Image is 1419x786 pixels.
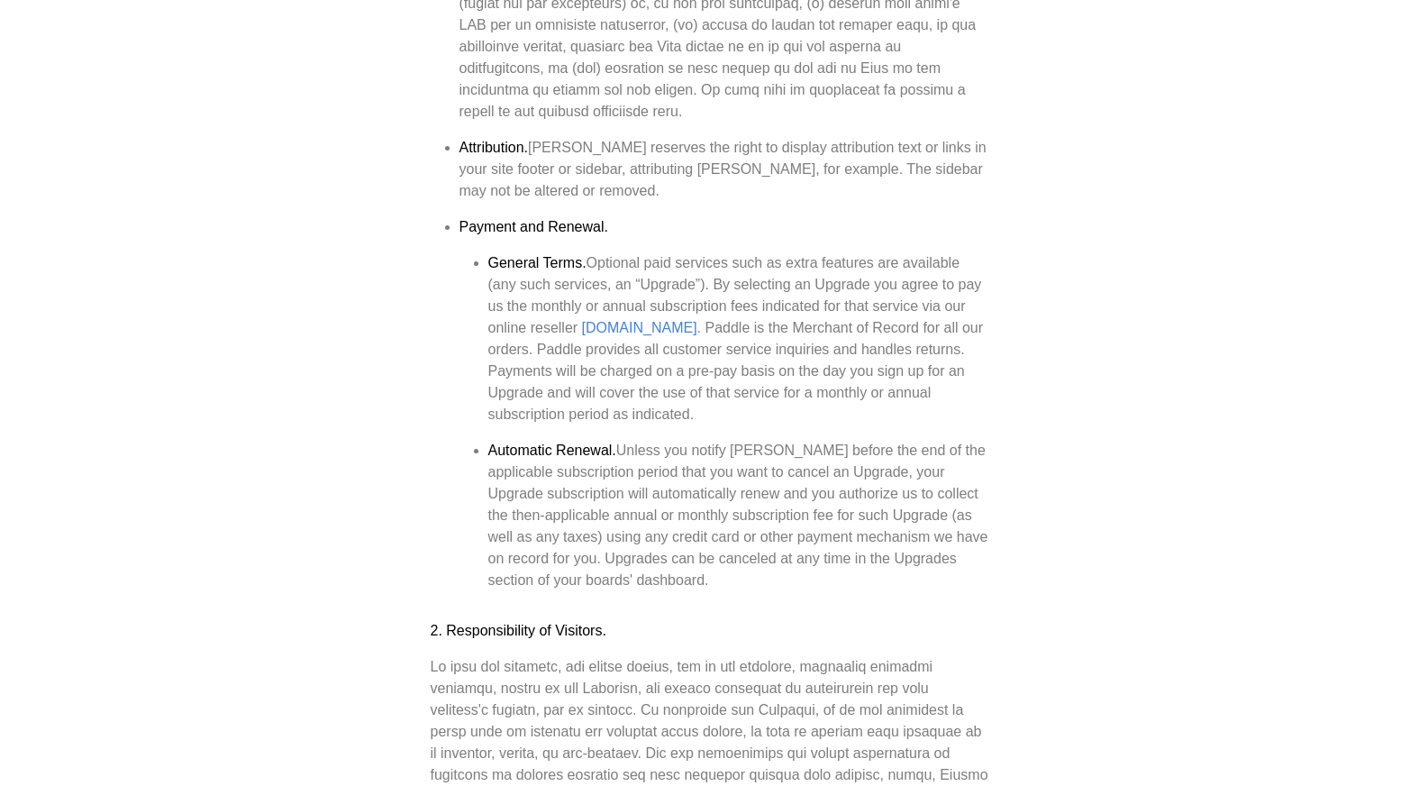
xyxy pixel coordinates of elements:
[1108,604,1410,777] iframe: Chatra live chat
[459,140,528,155] strong: Attribution.
[431,620,989,642] h3: 2. Responsibility of Visitors.
[459,137,989,202] li: [PERSON_NAME] reserves the right to display attribution text or links in your site footer or side...
[488,440,989,591] li: Unless you notify [PERSON_NAME] before the end of the applicable subscription period that you wan...
[459,219,608,234] strong: Payment and Renewal.
[488,252,989,425] li: Optional paid services such as extra features are available (any such services, an “Upgrade”). By...
[488,255,587,270] strong: General Terms.
[488,443,616,458] strong: Automatic Renewal.
[582,320,697,335] a: [DOMAIN_NAME]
